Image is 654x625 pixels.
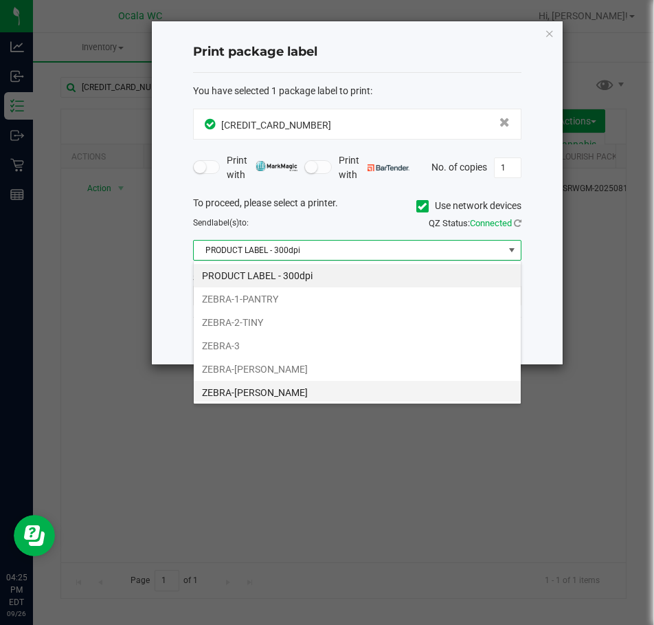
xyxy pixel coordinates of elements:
iframe: Resource center [14,515,55,556]
li: ZEBRA-[PERSON_NAME] [194,381,521,404]
span: Send to: [193,218,249,228]
span: label(s) [212,218,239,228]
span: Connected [470,218,512,228]
span: QZ Status: [429,218,521,228]
span: [CREDIT_CARD_NUMBER] [221,120,331,131]
li: ZEBRA-[PERSON_NAME] [194,358,521,381]
li: ZEBRA-3 [194,334,521,358]
div: Select a label template. [183,271,532,285]
li: PRODUCT LABEL - 300dpi [194,264,521,287]
span: In Sync [205,117,218,131]
label: Use network devices [416,199,521,213]
h4: Print package label [193,43,521,61]
span: PRODUCT LABEL - 300dpi [194,241,504,260]
div: To proceed, please select a printer. [183,196,532,217]
li: ZEBRA-1-PANTRY [194,287,521,311]
span: You have selected 1 package label to print [193,85,370,96]
span: No. of copies [431,161,487,172]
div: : [193,84,521,98]
img: bartender.png [368,164,409,171]
img: mark_magic_cybra.png [256,161,297,171]
span: Print with [227,153,297,182]
span: Print with [339,153,409,182]
li: ZEBRA-2-TINY [194,311,521,334]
